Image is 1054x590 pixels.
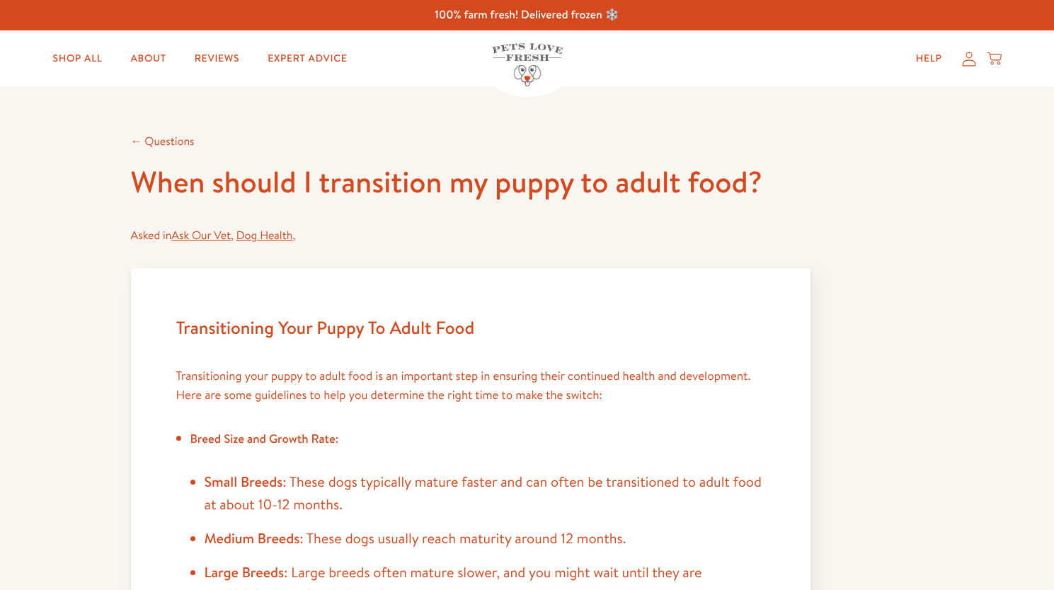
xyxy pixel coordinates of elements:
a: Dog Health [236,228,293,243]
a: Expert Advice [256,45,358,73]
strong: Breed Size and Growth Rate [190,431,336,447]
span: , [236,228,295,243]
p: : [190,429,765,449]
a: Shop All [41,45,113,73]
p: Transitioning your puppy to adult food is an important step in ensuring their continued health an... [176,366,765,405]
div: Asked in [131,226,810,245]
strong: Small Breeds [205,473,283,492]
a: ← Questions [131,134,195,149]
h1: When should I transition my puppy to adult food? [131,163,810,202]
a: About [120,45,178,73]
img: Pets Love Fresh [492,43,563,86]
li: : These dogs usually reach maturity around 12 months. [205,528,765,550]
a: Ask Our Vet [171,228,231,243]
li: : These dogs typically mature faster and can often be transitioned to adult food at about 10-12 m... [205,471,765,516]
span: Transitioning Your Puppy To Adult Food [176,316,475,340]
strong: Large Breeds [205,563,285,582]
a: Reviews [183,45,251,73]
a: Help [905,45,953,73]
span: , [171,228,234,243]
strong: Medium Breeds [205,529,300,548]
